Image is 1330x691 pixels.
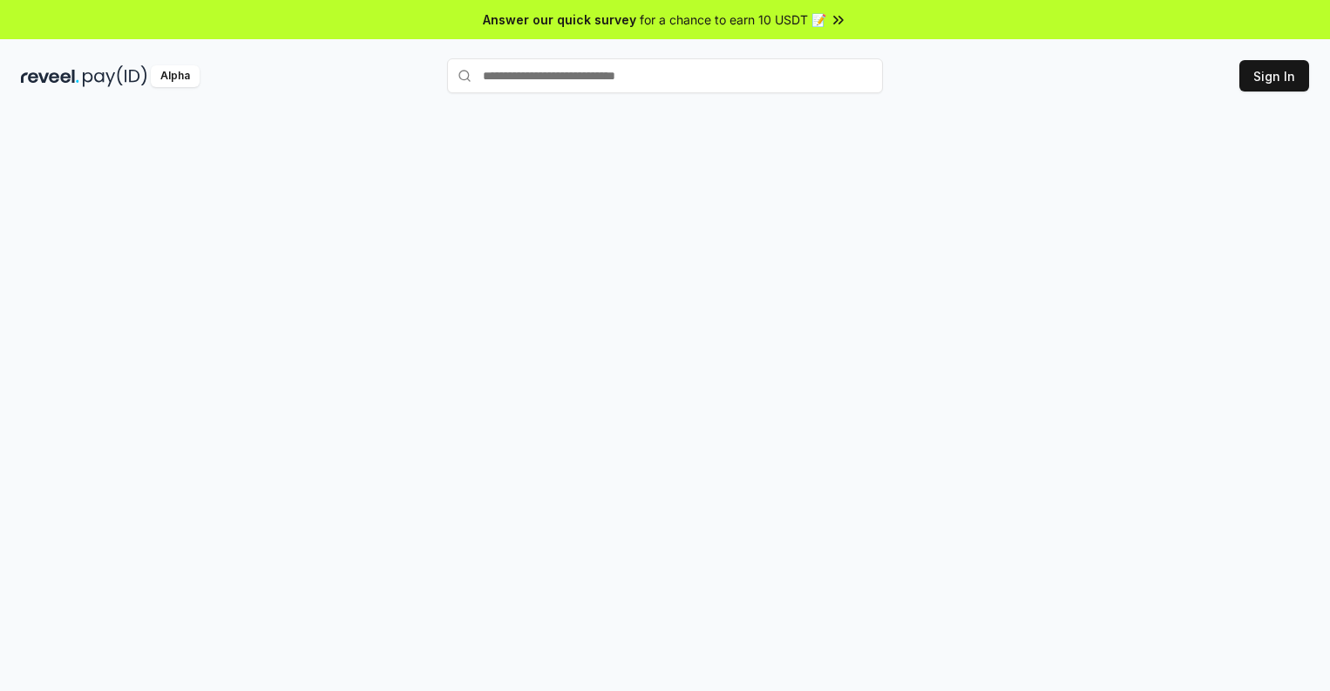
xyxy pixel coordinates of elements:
[83,65,147,87] img: pay_id
[1239,60,1309,91] button: Sign In
[151,65,200,87] div: Alpha
[21,65,79,87] img: reveel_dark
[483,10,636,29] span: Answer our quick survey
[640,10,826,29] span: for a chance to earn 10 USDT 📝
